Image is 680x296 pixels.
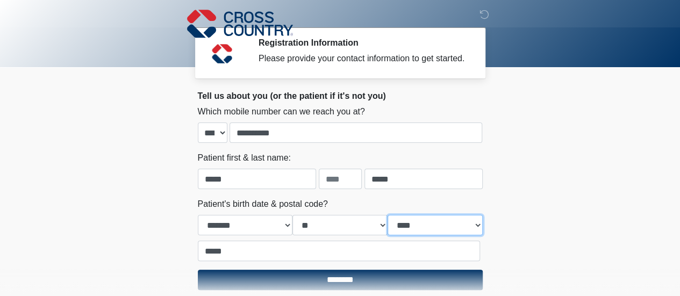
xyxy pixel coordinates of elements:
[198,105,365,118] label: Which mobile number can we reach you at?
[187,8,294,39] img: Cross Country Logo
[206,38,238,70] img: Agent Avatar
[198,151,291,164] label: Patient first & last name:
[198,198,328,211] label: Patient's birth date & postal code?
[198,91,483,101] h2: Tell us about you (or the patient if it's not you)
[259,52,467,65] div: Please provide your contact information to get started.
